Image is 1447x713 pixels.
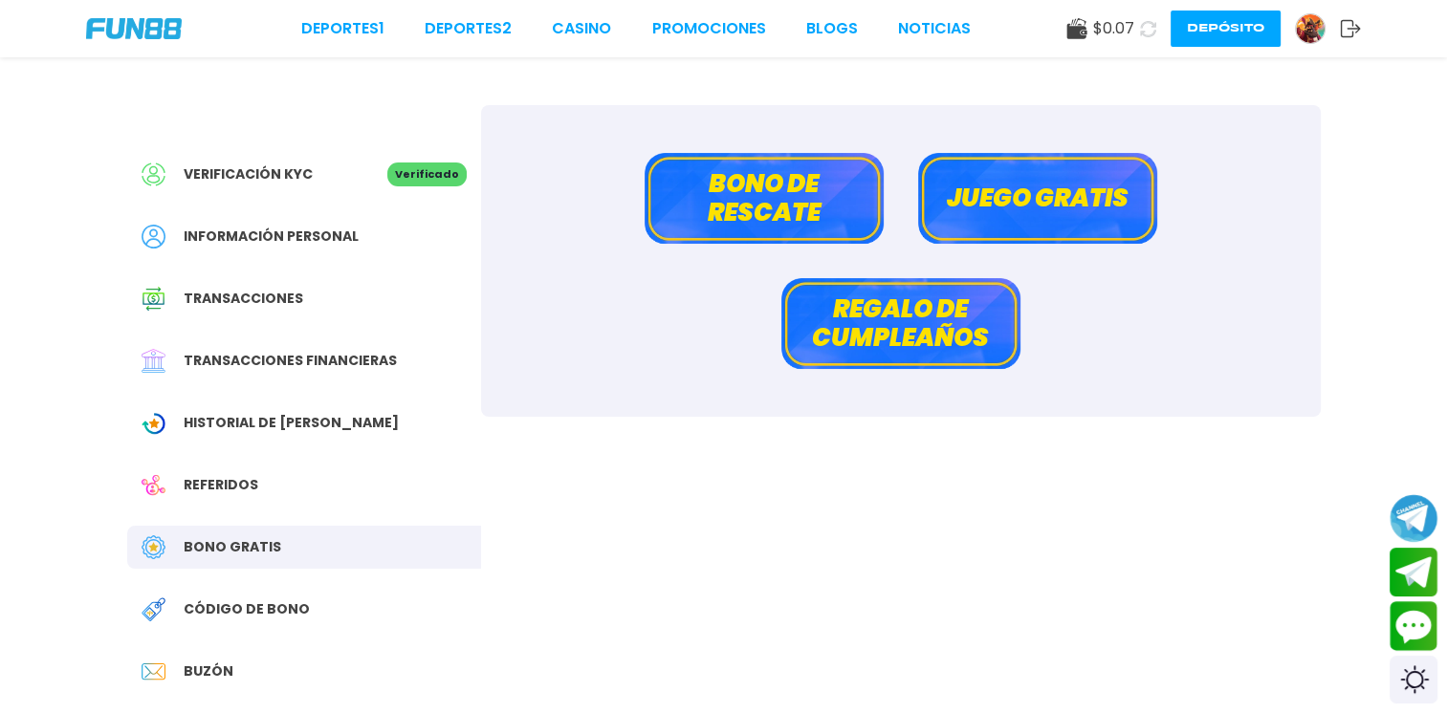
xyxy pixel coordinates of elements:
[184,227,359,247] span: Información personal
[184,537,281,557] span: Bono Gratis
[184,164,313,184] span: Verificación KYC
[184,599,310,619] span: Código de bono
[142,225,165,248] img: Personal
[425,17,512,40] a: Deportes2
[1390,493,1437,543] button: Join telegram channel
[142,473,165,497] img: Referral
[184,661,233,681] span: Buzón
[1296,14,1325,43] img: Avatar
[1390,601,1437,651] button: Contact customer service
[918,153,1157,244] button: Juego gratis
[142,349,165,373] img: Financial Transaction
[142,411,165,435] img: Wagering Transaction
[127,277,481,320] a: Transaction HistoryTransacciones
[552,17,611,40] a: CASINO
[142,597,165,621] img: Redeem Bonus
[142,535,165,559] img: Free Bonus
[898,17,971,40] a: NOTICIAS
[127,526,481,569] a: Free BonusBono Gratis
[1390,656,1437,703] div: Switch theme
[184,475,258,495] span: Referidos
[1171,11,1281,47] button: Depósito
[184,289,303,309] span: Transacciones
[142,659,165,683] img: Inbox
[142,287,165,311] img: Transaction History
[184,351,397,371] span: Transacciones financieras
[127,153,481,196] a: Verificación KYCVerificado
[652,17,766,40] a: Promociones
[645,153,884,244] button: Bono de rescate
[1295,13,1340,44] a: Avatar
[127,215,481,258] a: PersonalInformación personal
[387,162,467,186] p: Verificado
[1093,17,1134,40] span: $ 0.07
[781,278,1020,369] button: Regalo de cumpleaños
[86,18,182,39] img: Company Logo
[127,401,481,444] a: Wagering TransactionHistorial de [PERSON_NAME]
[127,339,481,382] a: Financial TransactionTransacciones financieras
[301,17,384,40] a: Deportes1
[127,588,481,631] a: Redeem BonusCódigo de bono
[127,464,481,507] a: ReferralReferidos
[184,413,399,433] span: Historial de [PERSON_NAME]
[1390,548,1437,597] button: Join telegram
[127,650,481,693] a: InboxBuzón
[806,17,858,40] a: BLOGS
